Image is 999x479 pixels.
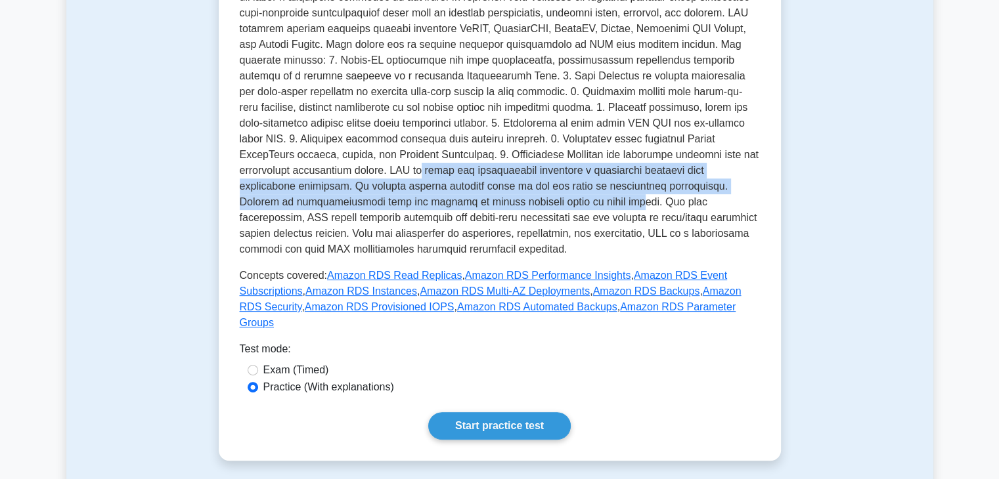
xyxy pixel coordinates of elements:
a: Amazon RDS Provisioned IOPS [305,301,455,312]
div: Test mode: [240,341,760,362]
a: Amazon RDS Event Subscriptions [240,270,728,297]
label: Practice (With explanations) [263,379,394,395]
a: Amazon RDS Performance Insights [465,270,631,281]
a: Amazon RDS Read Replicas [327,270,462,281]
a: Amazon RDS Multi-AZ Deployments [420,285,590,297]
p: Concepts covered: , , , , , , , , , [240,268,760,331]
a: Amazon RDS Parameter Groups [240,301,736,328]
a: Amazon RDS Automated Backups [457,301,617,312]
a: Amazon RDS Backups [593,285,700,297]
a: Start practice test [428,412,571,440]
label: Exam (Timed) [263,362,329,378]
a: Amazon RDS Instances [305,285,417,297]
